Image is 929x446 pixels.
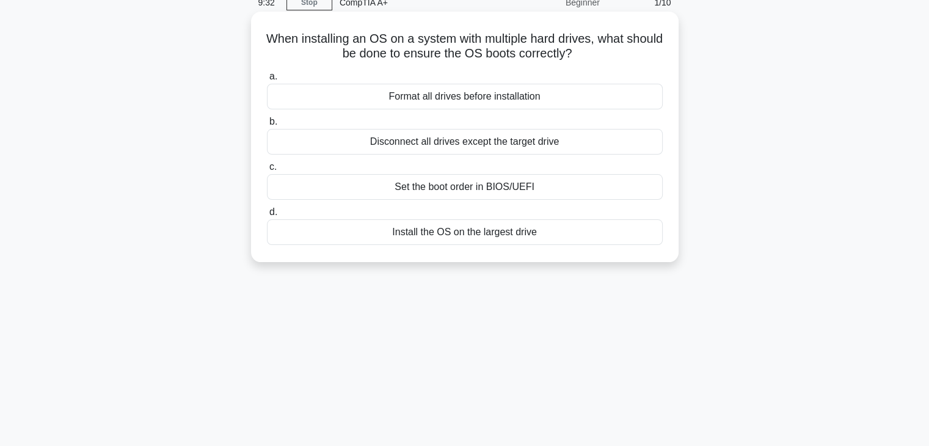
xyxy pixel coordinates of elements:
[269,116,277,126] span: b.
[267,129,663,155] div: Disconnect all drives except the target drive
[267,219,663,245] div: Install the OS on the largest drive
[267,174,663,200] div: Set the boot order in BIOS/UEFI
[269,71,277,81] span: a.
[267,84,663,109] div: Format all drives before installation
[269,161,277,172] span: c.
[266,31,664,62] h5: When installing an OS on a system with multiple hard drives, what should be done to ensure the OS...
[269,207,277,217] span: d.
